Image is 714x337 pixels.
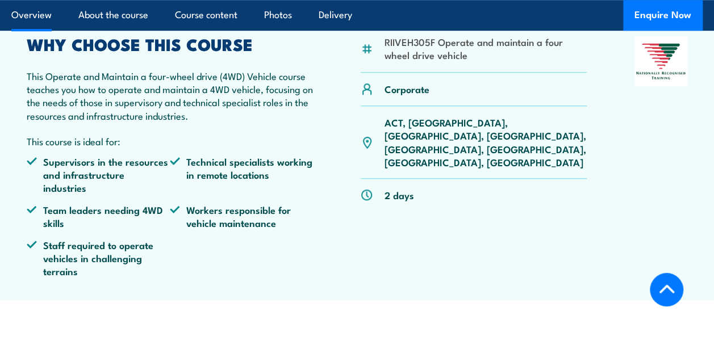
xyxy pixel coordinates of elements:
img: Nationally Recognised Training logo. [634,36,687,86]
p: ACT, [GEOGRAPHIC_DATA], [GEOGRAPHIC_DATA], [GEOGRAPHIC_DATA], [GEOGRAPHIC_DATA], [GEOGRAPHIC_DATA... [384,116,586,169]
li: Team leaders needing 4WD skills [27,203,170,230]
li: Staff required to operate vehicles in challenging terrains [27,238,170,278]
h2: WHY CHOOSE THIS COURSE [27,36,313,51]
li: Workers responsible for vehicle maintenance [170,203,313,230]
li: Technical specialists working in remote locations [170,155,313,195]
li: RIIVEH305F Operate and maintain a four wheel drive vehicle [384,35,586,62]
p: Corporate [384,82,429,95]
p: This Operate and Maintain a four-wheel drive (4WD) Vehicle course teaches you how to operate and ... [27,69,313,123]
li: Supervisors in the resources and infrastructure industries [27,155,170,195]
p: This course is ideal for: [27,134,313,148]
p: 2 days [384,188,414,201]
